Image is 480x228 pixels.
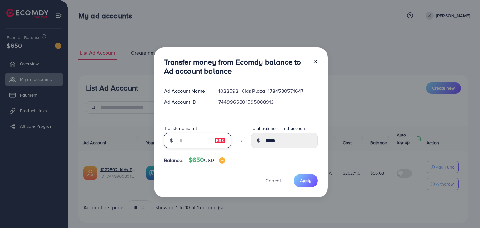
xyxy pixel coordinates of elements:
iframe: Chat [453,200,475,223]
div: 1022592_Kids Plaza_1734580571647 [213,87,322,95]
h3: Transfer money from Ecomdy balance to Ad account balance [164,57,308,76]
label: Transfer amount [164,125,197,131]
h4: $650 [189,156,225,164]
div: 7449966801595088913 [213,98,322,106]
div: Ad Account Name [159,87,214,95]
button: Cancel [257,174,289,187]
span: Cancel [265,177,281,184]
img: image [214,137,226,144]
span: Apply [300,177,312,184]
span: USD [204,157,214,164]
span: Balance: [164,157,184,164]
img: image [219,157,225,164]
button: Apply [294,174,318,187]
label: Total balance in ad account [251,125,307,131]
div: Ad Account ID [159,98,214,106]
